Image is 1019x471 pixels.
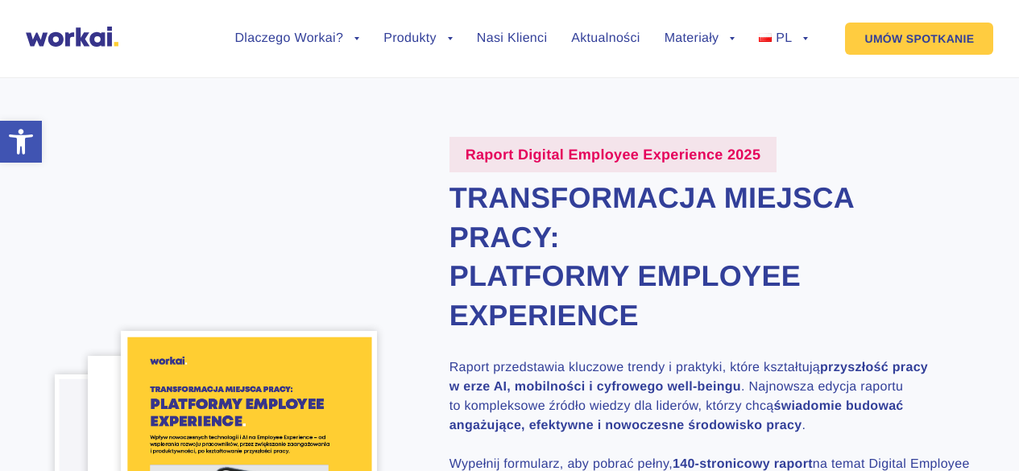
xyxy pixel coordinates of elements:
label: Raport Digital Employee Experience 2025 [449,137,777,172]
a: Nasi Klienci [477,32,547,45]
span: PL [776,31,792,45]
strong: 140-stronicowy raport [673,457,813,471]
h2: Transformacja miejsca pracy: Platformy Employee Experience [449,179,972,335]
a: Produkty [383,32,453,45]
a: Aktualności [571,32,640,45]
a: UMÓW SPOTKANIE [845,23,993,55]
a: Dlaczego Workai? [234,32,359,45]
a: PL [759,32,808,45]
a: Materiały [665,32,735,45]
